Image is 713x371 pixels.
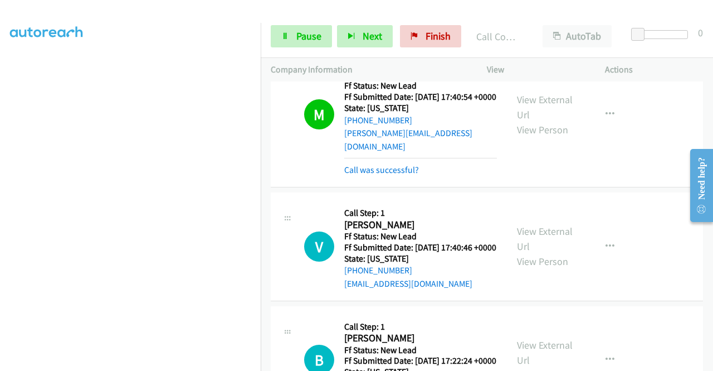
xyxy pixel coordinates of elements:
a: Pause [271,25,332,47]
span: Finish [426,30,451,42]
h5: Ff Status: New Lead [344,231,496,242]
a: [EMAIL_ADDRESS][DOMAIN_NAME] [344,278,472,289]
h2: [PERSON_NAME] [344,219,493,232]
a: Call was successful? [344,165,419,175]
h5: Ff Status: New Lead [344,345,496,356]
h5: Call Step: 1 [344,321,496,333]
iframe: Resource Center [681,141,713,230]
a: View Person [517,255,568,268]
h5: Ff Submitted Date: [DATE] 17:40:54 +0000 [344,91,497,103]
h5: State: [US_STATE] [344,103,497,114]
span: Next [363,30,382,42]
div: Delay between calls (in seconds) [637,30,688,39]
p: View [487,63,585,76]
a: [PERSON_NAME][EMAIL_ADDRESS][DOMAIN_NAME] [344,128,472,152]
p: Company Information [271,63,467,76]
h5: Ff Submitted Date: [DATE] 17:22:24 +0000 [344,355,496,367]
h5: Ff Submitted Date: [DATE] 17:40:46 +0000 [344,242,496,253]
a: [PHONE_NUMBER] [344,115,412,126]
p: Call Completed [476,29,522,44]
a: [PHONE_NUMBER] [344,265,412,276]
a: View External Url [517,225,573,253]
span: Pause [296,30,321,42]
h1: M [304,99,334,129]
h5: State: [US_STATE] [344,253,496,264]
h2: [PERSON_NAME] [344,332,496,345]
div: The call is yet to be attempted [304,232,334,262]
p: Actions [605,63,703,76]
a: View Person [517,123,568,136]
h5: Ff Status: New Lead [344,80,497,91]
a: View External Url [517,93,573,121]
div: 0 [698,25,703,40]
button: AutoTab [543,25,612,47]
a: View External Url [517,339,573,367]
a: Finish [400,25,461,47]
h1: V [304,232,334,262]
button: Next [337,25,393,47]
h5: Call Step: 1 [344,208,496,219]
